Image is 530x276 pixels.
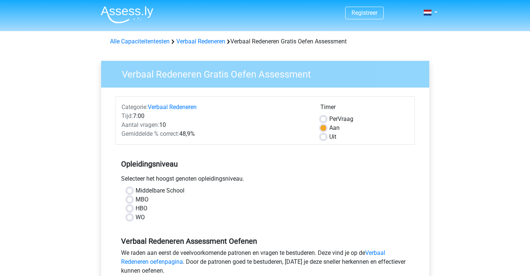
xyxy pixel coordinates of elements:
h5: Verbaal Redeneren Assessment Oefenen [121,237,409,246]
img: Assessly [101,6,153,23]
label: Vraag [329,115,353,124]
label: HBO [136,204,147,213]
a: Alle Capaciteitentesten [110,38,170,45]
span: Per [329,115,338,122]
div: 10 [116,121,315,129]
label: WO [136,213,145,222]
div: Selecteer het hoogst genoten opleidingsniveau. [116,174,415,186]
div: 7:00 [116,112,315,121]
label: MBO [136,195,149,204]
a: Verbaal Redeneren [148,103,197,111]
span: Aantal vragen: [121,121,159,128]
div: Timer [320,103,409,115]
label: Aan [329,124,340,132]
a: Verbaal Redeneren [176,38,225,45]
h5: Opleidingsniveau [121,157,409,171]
span: Gemiddelde % correct: [121,130,179,137]
div: Verbaal Redeneren Gratis Oefen Assessment [107,37,423,46]
span: Categorie: [121,103,148,111]
label: Middelbare School [136,186,184,195]
label: Uit [329,132,336,141]
h3: Verbaal Redeneren Gratis Oefen Assessment [113,66,424,80]
span: Tijd: [121,112,133,119]
div: 48,9% [116,129,315,138]
a: Registreer [351,9,377,16]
